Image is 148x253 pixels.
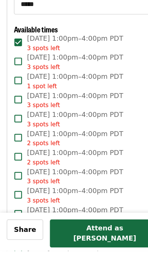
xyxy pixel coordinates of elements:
span: 3 spots left [24,86,53,92]
span: 3 spots left [24,137,53,143]
span: [DATE] 1:00pm–4:00pm PDT [24,94,110,110]
label: ZIP code [18,22,40,27]
span: 1 spot left [24,103,51,109]
span: Available times [12,51,52,60]
button: Share [6,225,38,243]
span: Share [12,230,32,238]
span: 3 spots left [24,120,53,126]
span: [DATE] 1:00pm–4:00pm PDT [24,110,110,127]
span: [DATE] 1:00pm–4:00pm PDT [24,212,110,229]
span: 2 spots left [24,154,53,160]
span: [DATE] 1:00pm–4:00pm PDT [24,178,110,195]
span: 3 spots left [24,188,53,194]
span: 3 spots left [24,205,53,211]
button: Attend as [PERSON_NAME] [44,225,142,250]
span: [DATE] 1:00pm–4:00pm PDT [24,60,110,77]
span: 3 spots left [24,69,53,75]
span: [DATE] 1:00pm–4:00pm PDT [24,161,110,178]
span: [DATE] 1:00pm–4:00pm PDT [24,144,110,161]
input: Mobile number (optional) [12,0,136,18]
span: [DATE] 1:00pm–4:00pm PDT [24,195,110,212]
input: ZIP code [12,25,136,43]
span: 2 spots left [24,171,53,177]
span: [DATE] 1:00pm–4:00pm PDT [24,127,110,144]
span: [DATE] 1:00pm–4:00pm PDT [24,77,110,94]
